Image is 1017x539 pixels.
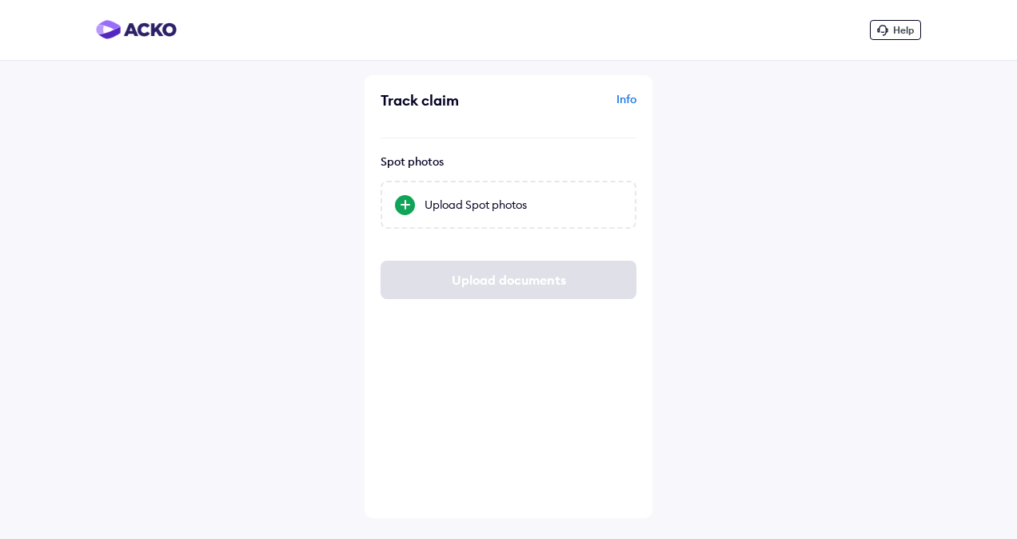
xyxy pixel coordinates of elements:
span: Help [893,24,914,36]
div: Spot photos [381,154,636,169]
div: Upload Spot photos [425,197,622,213]
img: horizontal-gradient.png [96,20,177,39]
div: Info [512,91,636,122]
div: Track claim [381,91,505,110]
